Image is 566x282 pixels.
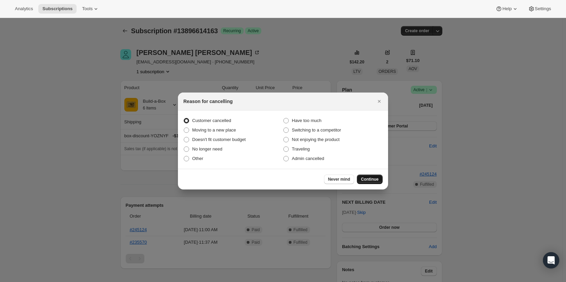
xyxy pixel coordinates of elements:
[11,4,37,14] button: Analytics
[192,127,236,133] span: Moving to a new place
[524,4,555,14] button: Settings
[192,156,203,161] span: Other
[292,127,341,133] span: Switching to a competitor
[292,137,340,142] span: Not enjoying the product
[543,252,559,268] div: Open Intercom Messenger
[42,6,73,12] span: Subscriptions
[82,6,93,12] span: Tools
[292,156,324,161] span: Admin cancelled
[15,6,33,12] span: Analytics
[192,137,246,142] span: Doesn't fit customer budget
[361,177,379,182] span: Continue
[328,177,350,182] span: Never mind
[183,98,233,105] h2: Reason for cancelling
[491,4,522,14] button: Help
[375,97,384,106] button: Close
[357,175,383,184] button: Continue
[192,146,222,152] span: No longer need
[38,4,77,14] button: Subscriptions
[292,118,321,123] span: Have too much
[502,6,511,12] span: Help
[535,6,551,12] span: Settings
[192,118,231,123] span: Customer cancelled
[324,175,354,184] button: Never mind
[292,146,310,152] span: Traveling
[78,4,103,14] button: Tools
